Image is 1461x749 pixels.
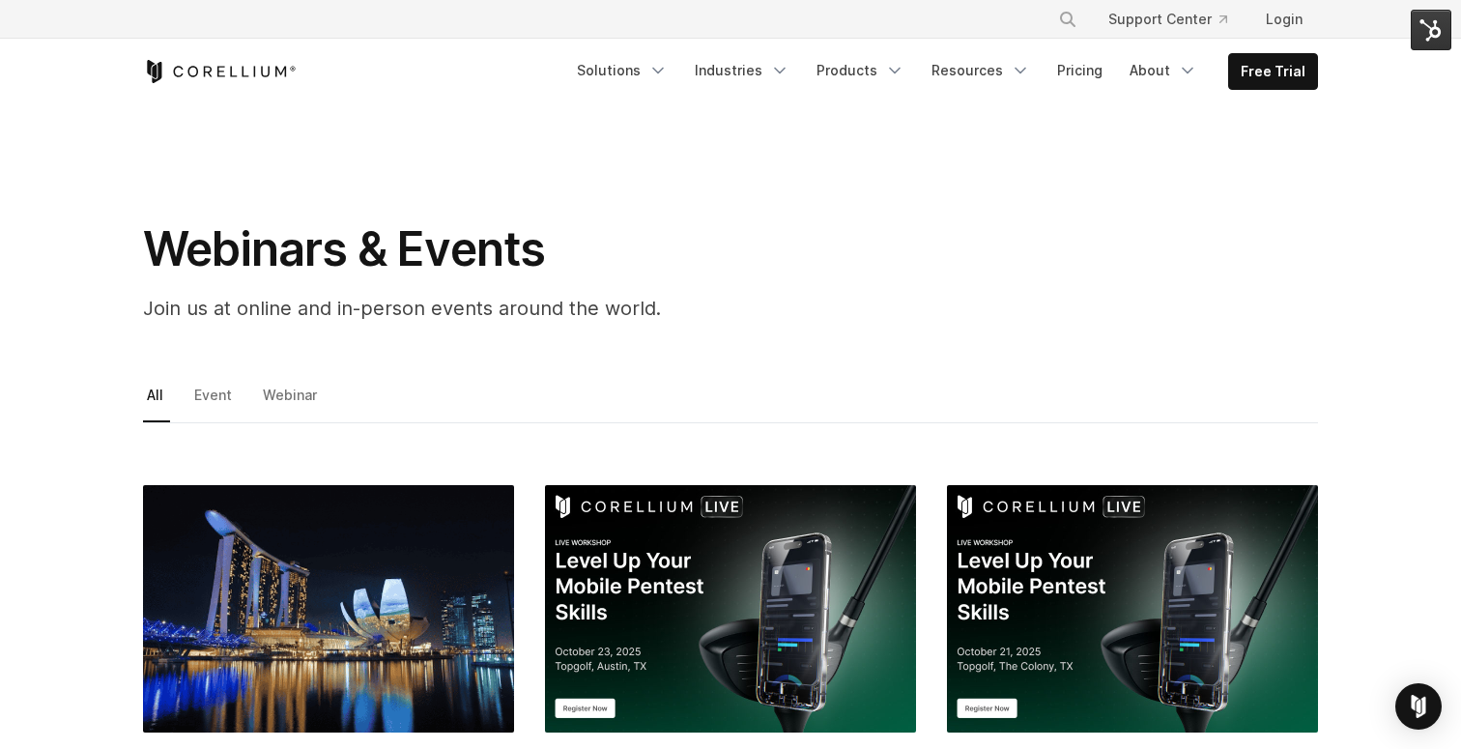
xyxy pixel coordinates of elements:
img: HubSpot Tools Menu Toggle [1411,10,1451,50]
a: Industries [683,53,801,88]
a: All [143,382,170,422]
a: Pricing [1046,53,1114,88]
a: Resources [920,53,1042,88]
img: Corellium Live Austin TX: Level Up Your Mobile Pentest Skills [545,485,916,733]
button: Search [1050,2,1085,37]
img: GovWare 2025 [143,485,514,733]
p: Join us at online and in-person events around the world. [143,294,916,323]
div: Open Intercom Messenger [1395,683,1442,730]
a: Event [190,382,239,422]
a: Webinar [259,382,324,422]
a: Support Center [1093,2,1243,37]
div: Navigation Menu [565,53,1318,90]
a: Corellium Home [143,60,297,83]
img: Corellium Live Plano TX: Level Up Your Mobile Pentest Skills [947,485,1318,733]
a: Login [1250,2,1318,37]
a: Solutions [565,53,679,88]
a: Free Trial [1229,54,1317,89]
div: Navigation Menu [1035,2,1318,37]
a: About [1118,53,1209,88]
h1: Webinars & Events [143,220,916,278]
a: Products [805,53,916,88]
